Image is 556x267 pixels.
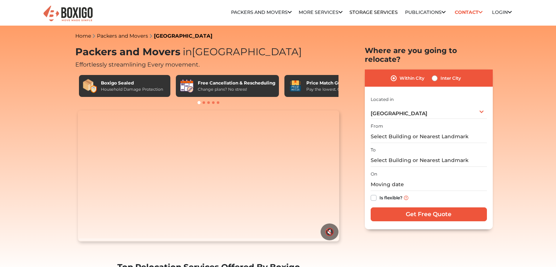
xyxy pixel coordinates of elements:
[371,171,377,177] label: On
[371,110,427,117] span: [GEOGRAPHIC_DATA]
[400,74,424,83] label: Within City
[405,10,446,15] a: Publications
[492,10,512,15] a: Login
[179,79,194,93] img: Free Cancellation & Rescheduling
[180,46,302,58] span: [GEOGRAPHIC_DATA]
[231,10,292,15] a: Packers and Movers
[75,46,342,58] h1: Packers and Movers
[371,96,394,103] label: Located in
[404,196,408,200] img: info
[75,61,200,68] span: Effortlessly streamlining Every movement.
[453,7,485,18] a: Contact
[371,154,487,167] input: Select Building or Nearest Landmark
[198,86,275,93] div: Change plans? No stress!
[306,86,362,93] div: Pay the lowest. Guaranteed!
[371,130,487,143] input: Select Building or Nearest Landmark
[198,80,275,86] div: Free Cancellation & Rescheduling
[371,207,487,221] input: Get Free Quote
[78,110,339,241] video: Your browser does not support the video tag.
[75,33,91,39] a: Home
[101,80,163,86] div: Boxigo Sealed
[365,46,493,64] h2: Where are you going to relocate?
[321,223,338,240] button: 🔇
[183,46,192,58] span: in
[306,80,362,86] div: Price Match Guarantee
[371,123,383,129] label: From
[349,10,398,15] a: Storage Services
[440,74,461,83] label: Inter City
[101,86,163,93] div: Household Damage Protection
[379,193,402,201] label: Is flexible?
[299,10,343,15] a: More services
[371,178,487,191] input: Moving date
[97,33,148,39] a: Packers and Movers
[288,79,303,93] img: Price Match Guarantee
[83,79,97,93] img: Boxigo Sealed
[371,147,376,153] label: To
[154,33,212,39] a: [GEOGRAPHIC_DATA]
[42,5,94,23] img: Boxigo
